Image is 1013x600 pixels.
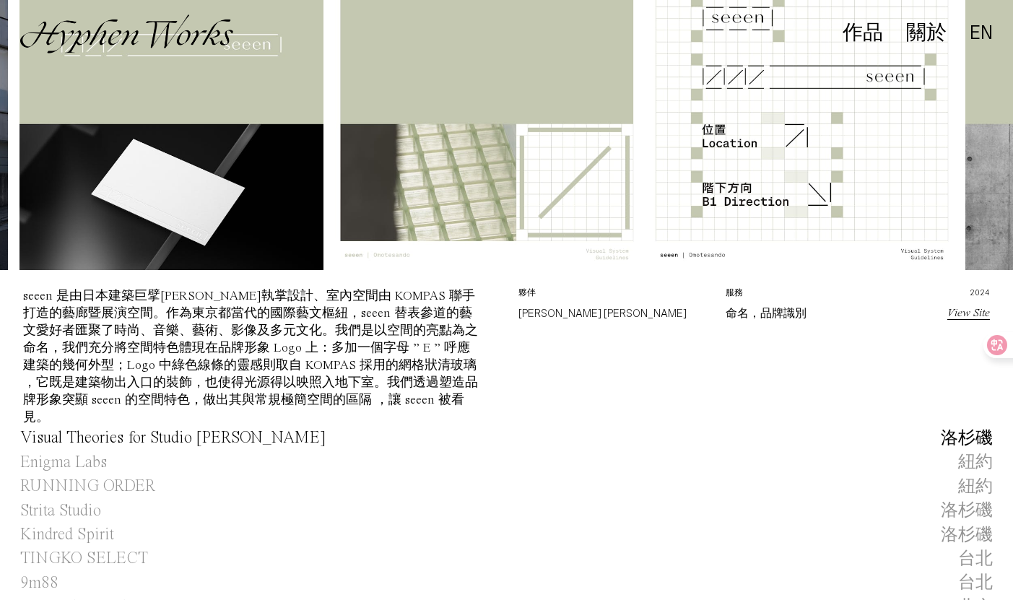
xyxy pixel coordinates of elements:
span: 9m88 [20,571,58,595]
span: RUNNING ORDER [20,474,155,498]
a: View Site [947,308,990,319]
p: 夥伴 [518,287,703,305]
div: 台北 [958,571,993,594]
div: 作品 [843,23,883,43]
a: EN [970,25,993,40]
div: 洛杉磯 [941,523,993,547]
p: [PERSON_NAME] [PERSON_NAME] [518,305,703,322]
a: 作品 [843,26,883,43]
a: 關於 [906,26,947,43]
span: Enigma Labs [20,451,107,474]
span: Strita Studio [20,499,101,523]
img: Hyphen Works [20,14,233,53]
div: seeen 是由日本建築巨擘[PERSON_NAME]執掌設計、室內空間由 KOMPAS 聯手打造的藝廊暨展演空間。作為東京都當代的國際藝文樞紐，seeen 替表參道的藝文愛好者匯聚了時尚、音樂... [23,290,478,424]
p: 2024 [933,287,991,305]
div: 紐約 [958,475,993,498]
span: Visual Theories for Studio [PERSON_NAME] [20,426,326,450]
div: 台北 [958,547,993,570]
div: 洛杉磯 [941,427,993,450]
p: 服務 [726,287,910,305]
div: 紐約 [958,451,993,474]
span: TINGKO SELECT [20,547,148,570]
span: Kindred Spirit [20,523,114,547]
div: 洛杉磯 [941,499,993,522]
p: 命名，品牌識別 [726,305,910,322]
div: 關於 [906,23,947,43]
